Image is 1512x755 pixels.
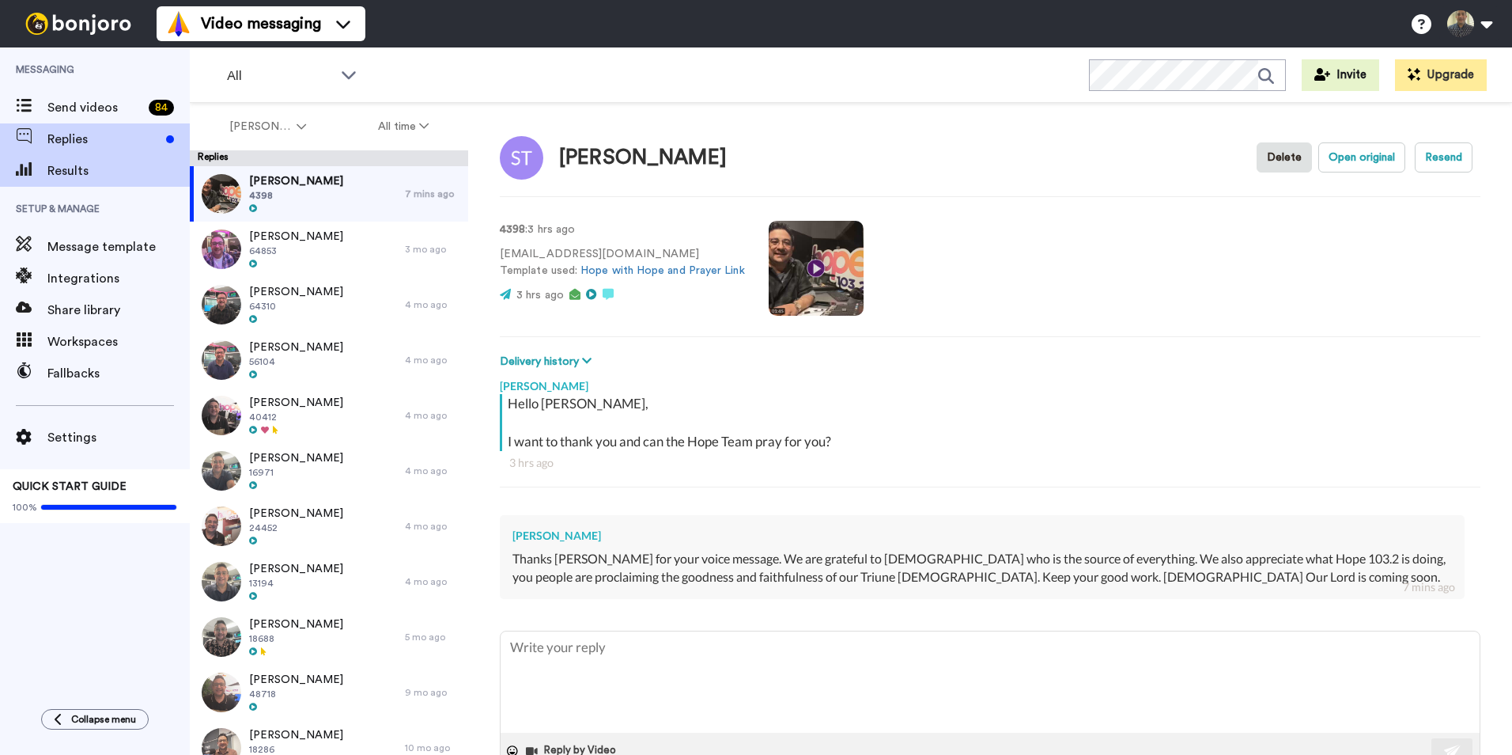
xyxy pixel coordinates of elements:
[500,136,543,180] img: Image of Stephen Tu
[405,575,460,588] div: 4 mo ago
[190,388,468,443] a: [PERSON_NAME]404124 mo ago
[249,411,343,423] span: 40412
[508,394,1476,451] div: Hello [PERSON_NAME], I want to thank you and can the Hope Team pray for you?
[13,501,37,514] span: 100%
[405,742,460,754] div: 10 mo ago
[500,370,1480,394] div: [PERSON_NAME]
[47,130,160,149] span: Replies
[190,609,468,665] a: [PERSON_NAME]186885 mo ago
[249,229,343,245] span: [PERSON_NAME]
[249,245,343,257] span: 64853
[500,353,596,370] button: Delivery history
[166,11,191,36] img: vm-color.svg
[509,455,1471,471] div: 3 hrs ago
[249,632,343,645] span: 18688
[249,617,343,632] span: [PERSON_NAME]
[47,332,190,351] span: Workspaces
[249,561,343,577] span: [PERSON_NAME]
[249,340,343,355] span: [PERSON_NAME]
[47,428,190,447] span: Settings
[149,100,174,116] div: 84
[13,481,127,492] span: QUICK START GUIDE
[201,13,321,35] span: Video messaging
[249,577,343,590] span: 13194
[342,112,466,141] button: All time
[1318,142,1405,173] button: Open original
[249,189,343,202] span: 4398
[405,188,460,200] div: 7 mins ago
[500,222,745,238] p: : 3 hrs ago
[190,166,468,222] a: [PERSON_NAME]43987 mins ago
[41,709,149,730] button: Collapse menu
[202,230,241,269] img: d44139b0-5c7c-4eac-96b0-ca34e33333bc-thumb.jpg
[190,150,468,166] div: Replies
[190,665,468,720] a: [PERSON_NAME]487189 mo ago
[249,395,343,411] span: [PERSON_NAME]
[405,465,460,477] div: 4 mo ago
[229,119,293,135] span: [PERSON_NAME]
[202,617,241,657] img: c6725855-242c-490f-8c52-a593217653bc-thumb.jpg
[202,396,241,435] img: a195c189-e08c-420b-ae45-29ca1477a79d-thumb.jpg
[202,451,241,491] img: b388fa8b-a8d3-428b-886b-ff8c972f3614-thumb.jpg
[47,364,190,383] span: Fallbacks
[71,713,136,726] span: Collapse menu
[512,550,1452,586] div: Thanks [PERSON_NAME] for your voice message. We are grateful to [DEMOGRAPHIC_DATA] who is the sou...
[190,332,468,388] a: [PERSON_NAME]561044 mo ago
[47,161,190,180] span: Results
[190,277,468,332] a: [PERSON_NAME]643104 mo ago
[202,673,241,712] img: dab2de59-dee5-43cc-bfdd-7a79c87d6859-thumb.jpg
[47,301,190,320] span: Share library
[47,237,190,256] span: Message template
[249,284,343,300] span: [PERSON_NAME]
[249,688,343,700] span: 48718
[249,450,343,466] span: [PERSON_NAME]
[249,506,343,522] span: [PERSON_NAME]
[249,173,343,189] span: [PERSON_NAME]
[249,727,343,743] span: [PERSON_NAME]
[249,672,343,688] span: [PERSON_NAME]
[500,246,745,279] p: [EMAIL_ADDRESS][DOMAIN_NAME] Template used:
[193,112,342,141] button: [PERSON_NAME]
[405,354,460,366] div: 4 mo ago
[227,66,333,85] span: All
[1415,142,1472,173] button: Resend
[559,146,727,169] div: [PERSON_NAME]
[19,13,138,35] img: bj-logo-header-white.svg
[202,285,241,324] img: eed9b4bb-bb48-42ef-b3a9-9bd096b89701-thumb.jpg
[202,174,241,214] img: bc731e89-95f7-4765-a576-db252f902518-thumb.jpg
[190,443,468,499] a: [PERSON_NAME]169714 mo ago
[47,98,142,117] span: Send videos
[249,355,343,368] span: 56104
[512,528,1452,544] div: [PERSON_NAME]
[1302,59,1379,91] button: Invite
[1403,579,1455,595] div: 7 mins ago
[249,300,343,313] span: 64310
[405,631,460,643] div: 5 mo ago
[405,298,460,311] div: 4 mo ago
[202,562,241,601] img: 66c9e3fa-3e9d-47ca-be51-84bd33f78bd1-thumb.jpg
[405,243,460,256] div: 3 mo ago
[202,506,241,546] img: 80b18e00-6bac-4d7f-94e9-5787d5f21137-thumb.jpg
[202,340,241,380] img: b73f2f42-7411-4fd0-b7e4-6d2e4ea7972e-thumb.jpg
[1257,142,1312,173] button: Delete
[405,686,460,699] div: 9 mo ago
[190,499,468,554] a: [PERSON_NAME]244524 mo ago
[516,290,564,301] span: 3 hrs ago
[405,409,460,422] div: 4 mo ago
[405,520,460,533] div: 4 mo ago
[1395,59,1487,91] button: Upgrade
[580,265,744,276] a: Hope with Hope and Prayer Link
[190,222,468,277] a: [PERSON_NAME]648533 mo ago
[249,466,343,479] span: 16971
[249,522,343,534] span: 24452
[47,269,190,288] span: Integrations
[500,224,525,235] strong: 4398
[190,554,468,609] a: [PERSON_NAME]131944 mo ago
